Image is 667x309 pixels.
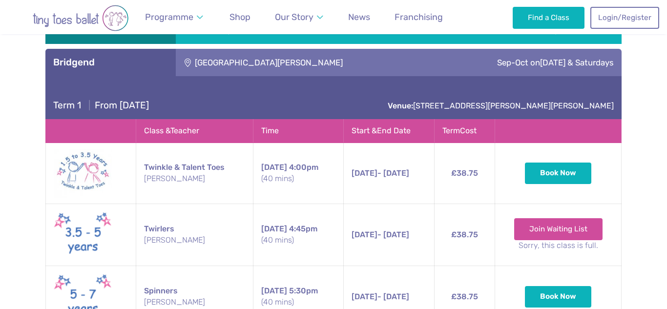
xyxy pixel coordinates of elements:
[525,286,591,308] button: Book Now
[540,58,614,67] span: [DATE] & Saturdays
[395,12,443,22] span: Franchising
[430,49,622,76] div: Sep-Oct on
[271,6,328,28] a: Our Story
[434,204,495,266] td: £38.75
[54,210,112,260] img: Twirlers New (May 2025)
[388,101,413,110] strong: Venue:
[352,230,409,239] span: - [DATE]
[136,143,253,204] td: Twinkle & Talent Toes
[343,120,434,143] th: Start & End Date
[261,163,287,172] span: [DATE]
[344,6,375,28] a: News
[275,12,313,22] span: Our Story
[136,120,253,143] th: Class & Teacher
[434,143,495,204] td: £38.75
[261,286,287,295] span: [DATE]
[525,163,591,184] button: Book Now
[434,120,495,143] th: Term Cost
[352,292,377,301] span: [DATE]
[253,120,343,143] th: Time
[144,173,245,184] small: [PERSON_NAME]
[253,143,343,204] td: 4:00pm
[503,240,613,251] small: Sorry, this class is full.
[141,6,208,28] a: Programme
[348,12,370,22] span: News
[261,235,335,246] small: (40 mins)
[261,297,335,308] small: (40 mins)
[136,204,253,266] td: Twirlers
[53,100,149,111] h4: From [DATE]
[352,168,409,178] span: - [DATE]
[145,12,193,22] span: Programme
[261,173,335,184] small: (40 mins)
[225,6,255,28] a: Shop
[12,5,149,31] img: tiny toes ballet
[388,101,614,110] a: Venue:[STREET_ADDRESS][PERSON_NAME][PERSON_NAME]
[513,7,584,28] a: Find a Class
[352,292,409,301] span: - [DATE]
[390,6,447,28] a: Franchising
[144,297,245,308] small: [PERSON_NAME]
[352,230,377,239] span: [DATE]
[253,204,343,266] td: 4:45pm
[53,100,81,111] span: Term 1
[83,100,95,111] span: |
[229,12,250,22] span: Shop
[590,7,659,28] a: Login/Register
[514,218,603,240] a: Join Waiting List
[176,49,429,76] div: [GEOGRAPHIC_DATA][PERSON_NAME]
[53,57,168,68] h3: Bridgend
[261,224,287,233] span: [DATE]
[144,235,245,246] small: [PERSON_NAME]
[352,168,377,178] span: [DATE]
